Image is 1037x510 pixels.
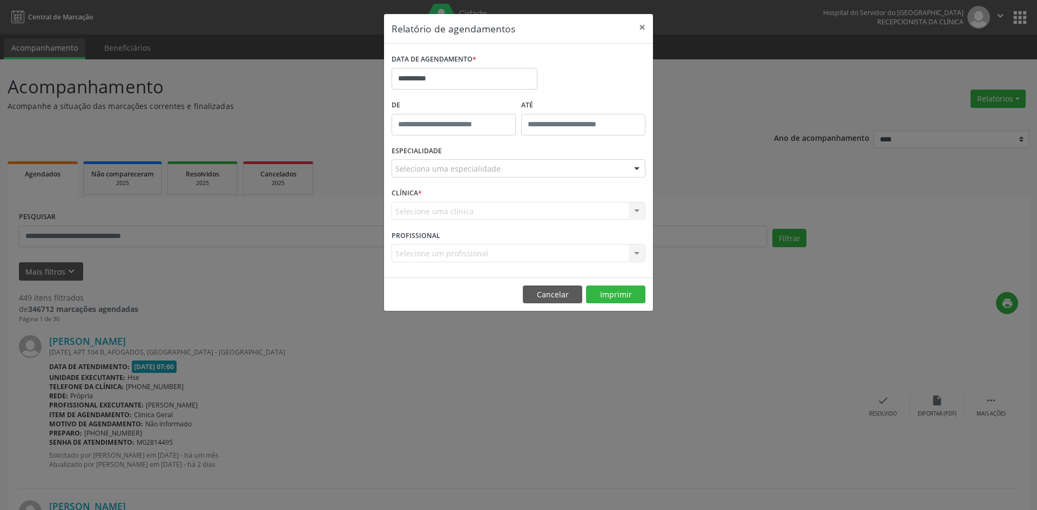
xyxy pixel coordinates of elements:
[523,285,582,304] button: Cancelar
[392,97,516,114] label: De
[392,143,442,160] label: ESPECIALIDADE
[392,227,440,244] label: PROFISSIONAL
[586,285,645,304] button: Imprimir
[395,163,501,174] span: Seleciona uma especialidade
[392,22,515,36] h5: Relatório de agendamentos
[392,51,476,68] label: DATA DE AGENDAMENTO
[521,97,645,114] label: ATÉ
[631,14,653,40] button: Close
[392,185,422,202] label: CLÍNICA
